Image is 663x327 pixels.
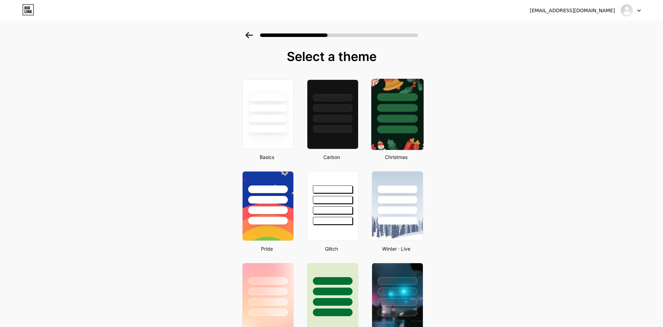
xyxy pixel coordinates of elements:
div: Carbon [305,153,358,161]
img: h03slotgacor [620,4,633,17]
img: xmas-22.jpg [371,79,423,150]
div: [EMAIL_ADDRESS][DOMAIN_NAME] [530,7,615,14]
div: Select a theme [239,50,424,63]
div: Christmas [370,153,423,161]
div: Glitch [305,245,358,252]
div: Pride [240,245,294,252]
div: Winter · Live [370,245,423,252]
div: Basics [240,153,294,161]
